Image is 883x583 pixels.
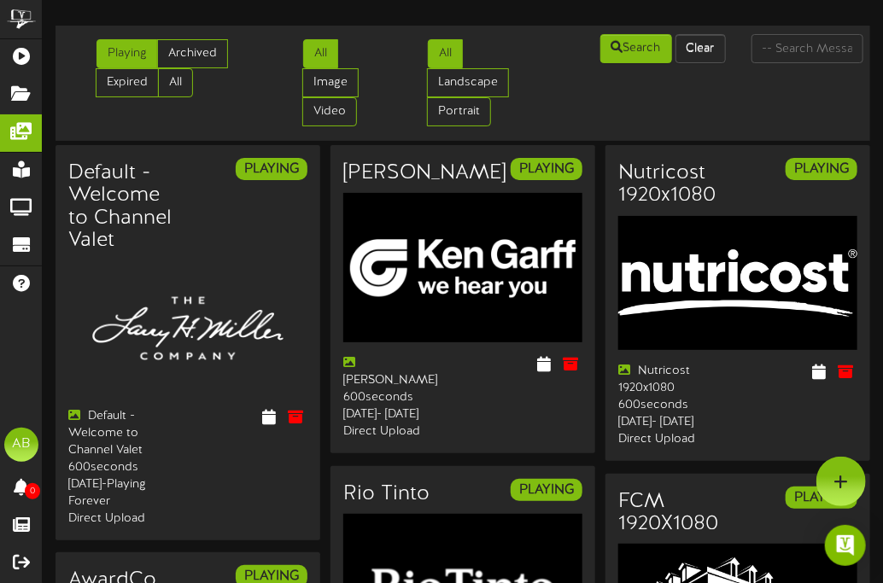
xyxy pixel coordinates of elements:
[675,34,726,63] button: Clear
[96,39,158,68] a: Playing
[96,68,159,97] a: Expired
[302,68,359,97] a: Image
[600,34,672,63] button: Search
[343,193,582,342] img: cc92a30d-cb63-426e-9504-b4832c87480fkengarff1.png
[618,216,857,350] img: 881bc3e1-c035-4d1f-9afc-1394f069b327.png
[343,355,450,389] div: [PERSON_NAME]
[68,476,175,510] div: [DATE] - Playing Forever
[825,525,866,566] div: Open Intercom Messenger
[68,510,175,528] div: Direct Upload
[427,97,491,126] a: Portrait
[343,162,506,184] h3: [PERSON_NAME]
[519,161,574,177] strong: PLAYING
[343,389,450,406] div: 600 seconds
[618,491,725,536] h3: FCM 1920X1080
[751,34,863,63] input: -- Search Messages by Name --
[794,161,849,177] strong: PLAYING
[343,423,450,440] div: Direct Upload
[618,431,725,448] div: Direct Upload
[618,363,725,397] div: Nutricost 1920x1080
[68,459,175,476] div: 600 seconds
[68,162,175,253] h3: Default - Welcome to Channel Valet
[158,68,193,97] a: All
[303,39,338,68] a: All
[519,482,574,498] strong: PLAYING
[794,490,849,505] strong: PLAYING
[25,483,40,499] span: 0
[68,408,175,459] div: Default - Welcome to Channel Valet
[618,414,725,431] div: [DATE] - [DATE]
[244,161,299,177] strong: PLAYING
[427,68,509,97] a: Landscape
[618,162,725,207] h3: Nutricost 1920x1080
[618,397,725,414] div: 600 seconds
[343,406,450,423] div: [DATE] - [DATE]
[157,39,228,68] a: Archived
[343,483,430,505] h3: Rio Tinto
[428,39,463,68] a: All
[4,428,38,462] div: AB
[68,261,307,395] img: 0b8dfa39-24b6-4d5c-b4e3-8d3cae769996lhmco_suitelogo_16x9.png
[302,97,357,126] a: Video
